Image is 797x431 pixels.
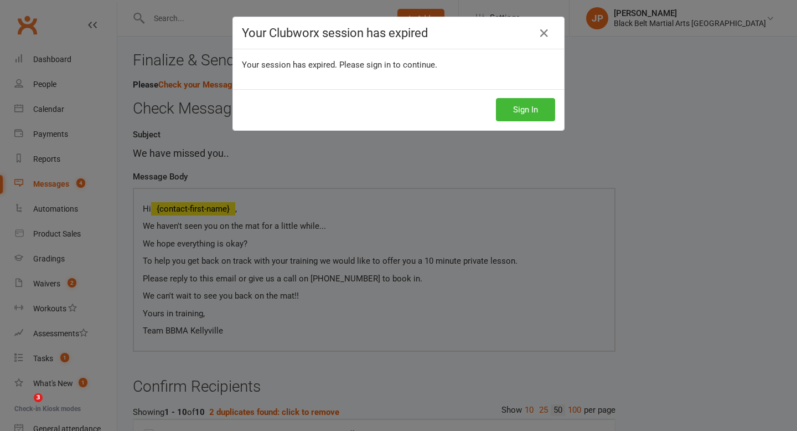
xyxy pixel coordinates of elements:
[34,393,43,402] span: 3
[242,26,555,40] h4: Your Clubworx session has expired
[11,393,38,420] iframe: Intercom live chat
[535,24,553,42] a: Close
[242,60,437,70] span: Your session has expired. Please sign in to continue.
[496,98,555,121] button: Sign In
